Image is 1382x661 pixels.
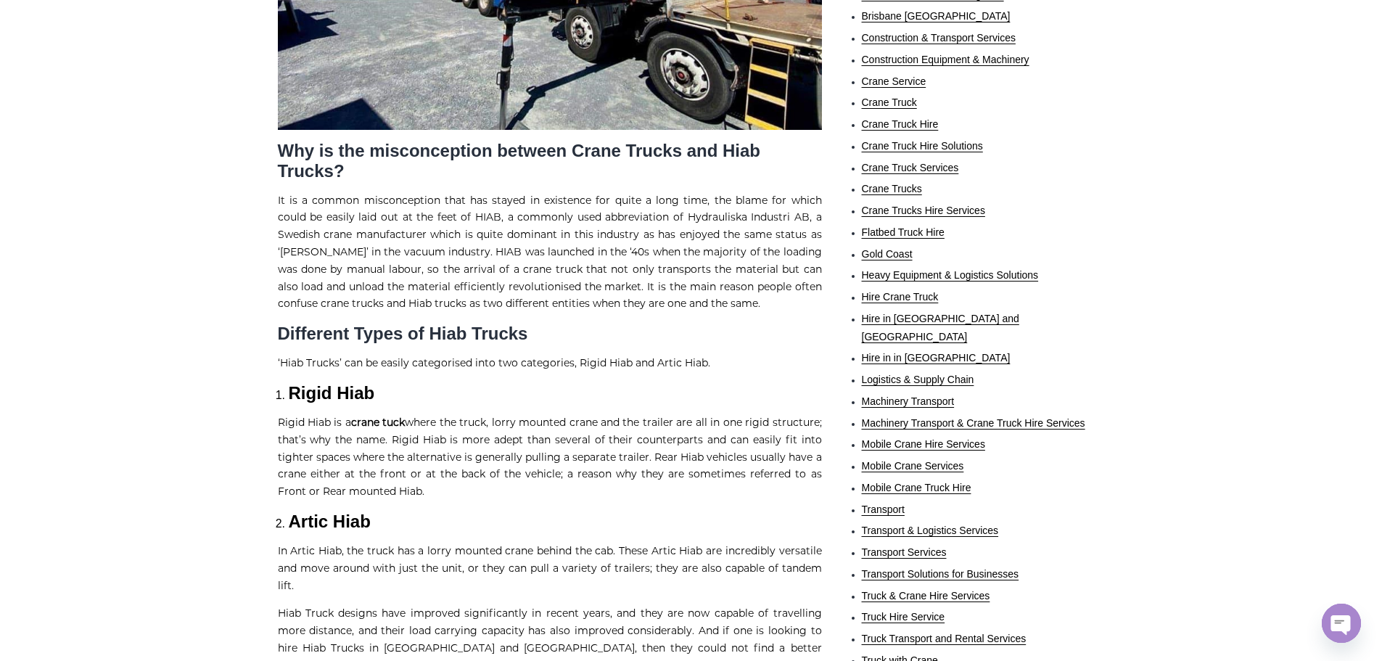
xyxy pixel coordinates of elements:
[862,395,955,407] a: Machinery Transport
[862,118,939,130] a: Crane Truck Hire
[289,383,375,403] strong: Rigid Hiab
[862,611,945,623] a: Truck Hire Service
[862,504,905,515] a: Transport
[862,291,939,303] a: Hire Crane Truck
[862,546,947,558] a: Transport Services
[278,141,760,181] strong: Why is the misconception between Crane Trucks and Hiab Trucks?
[862,374,974,385] a: Logistics & Supply Chain
[862,269,1039,281] a: Heavy Equipment & Logistics Solutions
[862,205,985,216] a: Crane Trucks Hire Services
[862,313,1019,342] a: Hire in [GEOGRAPHIC_DATA] and [GEOGRAPHIC_DATA]
[351,416,405,429] a: crane tuck
[862,525,999,536] a: Transport & Logistics Services
[862,438,985,450] a: Mobile Crane Hire Services
[862,482,971,493] a: Mobile Crane Truck Hire
[278,414,822,501] p: Rigid Hiab is a where the truck, lorry mounted crane and the trailer are all in one rigid structu...
[289,512,371,531] strong: Artic Hiab
[862,633,1027,644] a: Truck Transport and Rental Services
[862,248,913,260] a: Gold Coast
[862,54,1029,65] a: Construction Equipment & Machinery
[862,183,922,194] a: Crane Trucks
[862,10,1011,22] a: Brisbane [GEOGRAPHIC_DATA]
[862,97,917,108] a: Crane Truck
[862,162,959,173] a: Crane Truck Services
[862,590,990,602] a: Truck & Crane Hire Services
[278,192,822,313] p: It is a common misconception that has stayed in existence for quite a long time, the blame for wh...
[862,568,1019,580] a: Transport Solutions for Businesses
[862,32,1016,44] a: Construction & Transport Services
[278,543,822,594] p: In Artic Hiab, the truck has a lorry mounted crane behind the cab. These Artic Hiab are incredibl...
[278,324,528,343] strong: Different Types of Hiab Trucks
[862,226,945,238] a: Flatbed Truck Hire
[862,140,983,152] a: Crane Truck Hire Solutions
[862,75,926,87] a: Crane Service
[862,460,964,472] a: Mobile Crane Services
[862,352,1011,364] a: Hire in in [GEOGRAPHIC_DATA]
[862,417,1085,429] a: Machinery Transport & Crane Truck Hire Services
[278,355,822,372] p: ‘Hiab Trucks’ can be easily categorised into two categories, Rigid Hiab and Artic Hiab.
